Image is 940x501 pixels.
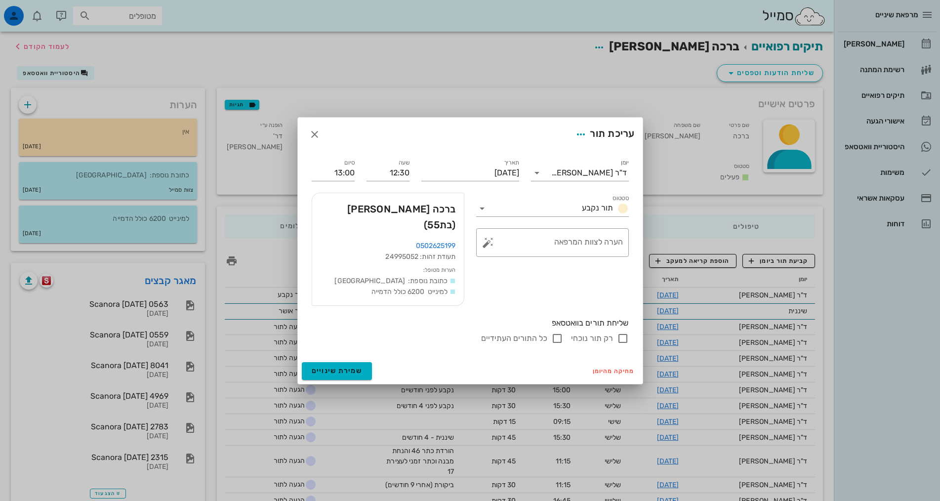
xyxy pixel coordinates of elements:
[476,201,629,216] div: סטטוסתור נקבע
[427,219,440,231] span: 55
[302,362,372,380] button: שמירת שינויים
[503,159,519,167] label: תאריך
[571,334,613,343] label: רק תור נוכחי
[344,159,355,167] label: סיום
[582,203,613,212] span: תור נקבע
[312,318,629,329] div: שליחת תורים בוואטסאפ
[620,159,629,167] label: יומן
[551,168,627,177] div: ד"ר [PERSON_NAME]
[312,367,363,375] span: שמירת שינויים
[371,288,448,296] span: למינייט 6200 כולל הדמייה
[531,165,629,181] div: יומןד"ר [PERSON_NAME]
[593,368,635,375] span: מחיקה מהיומן
[320,201,456,233] span: ברכה [PERSON_NAME]
[613,195,629,202] label: סטטוס
[398,159,409,167] label: שעה
[416,242,456,250] a: 0502625199
[320,251,456,262] div: תעודת זהות: 24995052
[423,267,455,273] small: הערות מטופל:
[481,334,547,343] label: כל התורים העתידיים
[334,277,448,285] span: כתובת נוספת: [GEOGRAPHIC_DATA]
[589,364,639,378] button: מחיקה מהיומן
[572,125,634,143] div: עריכת תור
[424,219,456,231] span: (בת )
